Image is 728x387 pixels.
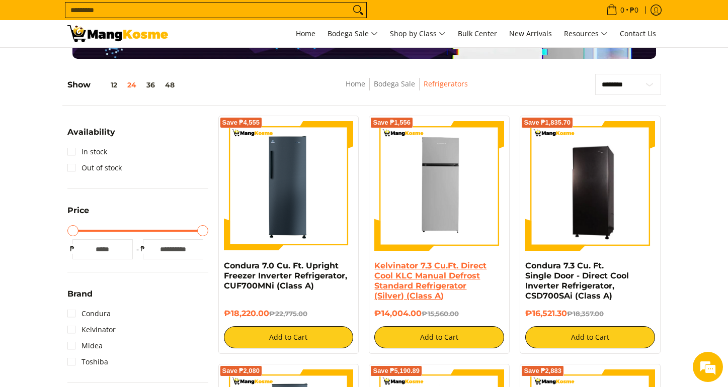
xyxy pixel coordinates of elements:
[122,81,141,89] button: 24
[525,123,655,249] img: Condura 7.3 Cu. Ft. Single Door - Direct Cool Inverter Refrigerator, CSD700SAi (Class A)
[559,20,613,47] a: Resources
[224,326,354,348] button: Add to Cart
[275,78,539,101] nav: Breadcrumbs
[67,338,103,354] a: Midea
[422,310,459,318] del: ₱15,560.00
[628,7,640,14] span: ₱0
[373,120,411,126] span: Save ₱1,556
[615,20,661,47] a: Contact Us
[138,244,148,254] span: ₱
[504,20,557,47] a: New Arrivals
[424,79,468,88] a: Refrigerators
[374,309,504,319] h6: ₱14,004.00
[350,3,366,18] button: Search
[453,20,502,47] a: Bulk Center
[385,20,451,47] a: Shop by Class
[67,160,122,176] a: Out of stock
[5,274,192,310] textarea: Type your message and hit 'Enter'
[296,29,315,38] span: Home
[564,28,608,40] span: Resources
[224,261,347,291] a: Condura 7.0 Cu. Ft. Upright Freezer Inverter Refrigerator, CUF700MNi (Class A)
[141,81,160,89] button: 36
[328,28,378,40] span: Bodega Sale
[67,290,93,298] span: Brand
[222,368,260,374] span: Save ₱2,080
[160,81,180,89] button: 48
[603,5,641,16] span: •
[67,306,111,322] a: Condura
[67,354,108,370] a: Toshiba
[67,80,180,90] h5: Show
[52,56,169,69] div: Chat with us now
[224,309,354,319] h6: ₱18,220.00
[224,121,354,251] img: Condura 7.0 Cu. Ft. Upright Freezer Inverter Refrigerator, CUF700MNi (Class A)
[67,25,168,42] img: Bodega Sale Refrigerator l Mang Kosme: Home Appliances Warehouse Sale
[567,310,604,318] del: ₱18,357.00
[67,128,115,136] span: Availability
[373,368,420,374] span: Save ₱5,190.89
[67,207,89,222] summary: Open
[67,207,89,215] span: Price
[67,244,77,254] span: ₱
[374,79,415,88] a: Bodega Sale
[67,290,93,306] summary: Open
[524,120,571,126] span: Save ₱1,835.70
[67,144,107,160] a: In stock
[222,120,260,126] span: Save ₱4,555
[374,261,487,301] a: Kelvinator 7.3 Cu.Ft. Direct Cool KLC Manual Defrost Standard Refrigerator (Silver) (Class A)
[509,29,552,38] span: New Arrivals
[58,127,139,228] span: We're online!
[524,368,561,374] span: Save ₱2,883
[346,79,365,88] a: Home
[67,128,115,144] summary: Open
[374,326,504,348] button: Add to Cart
[91,81,122,89] button: 12
[269,310,307,318] del: ₱22,775.00
[322,20,383,47] a: Bodega Sale
[374,121,504,251] img: Kelvinator 7.3 Cu.Ft. Direct Cool KLC Manual Defrost Standard Refrigerator (Silver) (Class A)
[619,7,626,14] span: 0
[178,20,661,47] nav: Main Menu
[390,28,446,40] span: Shop by Class
[525,309,655,319] h6: ₱16,521.30
[67,322,116,338] a: Kelvinator
[525,326,655,348] button: Add to Cart
[620,29,656,38] span: Contact Us
[525,261,629,301] a: Condura 7.3 Cu. Ft. Single Door - Direct Cool Inverter Refrigerator, CSD700SAi (Class A)
[458,29,497,38] span: Bulk Center
[291,20,320,47] a: Home
[165,5,189,29] div: Minimize live chat window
